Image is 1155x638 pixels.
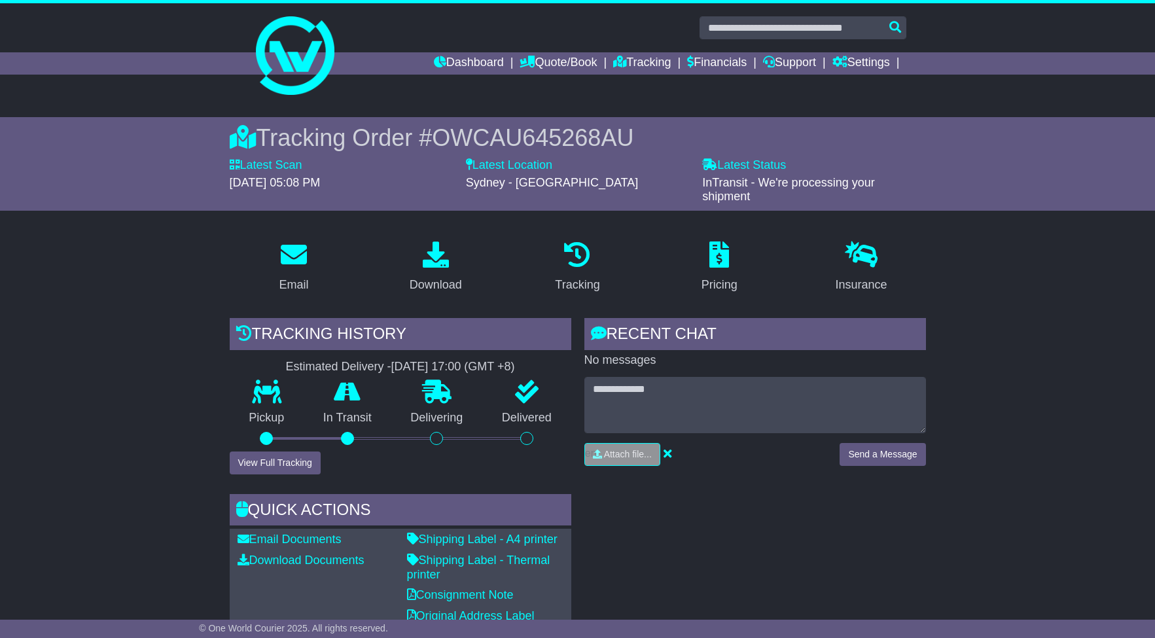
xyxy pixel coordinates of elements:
[230,411,304,425] p: Pickup
[466,176,638,189] span: Sydney - [GEOGRAPHIC_DATA]
[584,318,926,353] div: RECENT CHAT
[702,276,737,294] div: Pricing
[230,318,571,353] div: Tracking history
[391,411,483,425] p: Delivering
[482,411,571,425] p: Delivered
[230,494,571,529] div: Quick Actions
[763,52,816,75] a: Support
[520,52,597,75] a: Quote/Book
[407,554,550,581] a: Shipping Label - Thermal printer
[238,533,342,546] a: Email Documents
[693,237,746,298] a: Pricing
[410,276,462,294] div: Download
[840,443,925,466] button: Send a Message
[432,124,633,151] span: OWCAU645268AU
[199,623,388,633] span: © One World Courier 2025. All rights reserved.
[230,124,926,152] div: Tracking Order #
[836,276,887,294] div: Insurance
[304,411,391,425] p: In Transit
[230,176,321,189] span: [DATE] 05:08 PM
[584,353,926,368] p: No messages
[230,158,302,173] label: Latest Scan
[827,237,896,298] a: Insurance
[613,52,671,75] a: Tracking
[702,176,875,204] span: InTransit - We're processing your shipment
[546,237,608,298] a: Tracking
[702,158,786,173] label: Latest Status
[270,237,317,298] a: Email
[407,588,514,601] a: Consignment Note
[555,276,599,294] div: Tracking
[279,276,308,294] div: Email
[407,609,535,622] a: Original Address Label
[466,158,552,173] label: Latest Location
[832,52,890,75] a: Settings
[687,52,747,75] a: Financials
[407,533,558,546] a: Shipping Label - A4 printer
[230,360,571,374] div: Estimated Delivery -
[401,237,471,298] a: Download
[230,452,321,474] button: View Full Tracking
[391,360,515,374] div: [DATE] 17:00 (GMT +8)
[238,554,364,567] a: Download Documents
[434,52,504,75] a: Dashboard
